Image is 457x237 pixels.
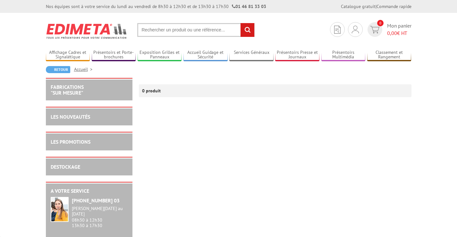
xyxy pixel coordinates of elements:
span: € HT [387,30,411,37]
strong: 01 46 81 33 03 [232,4,266,9]
span: Mon panier [387,22,411,37]
a: Affichage Cadres et Signalétique [46,50,90,60]
a: devis rapide 0 Mon panier 0,00€ HT [366,22,411,37]
img: devis rapide [370,26,379,33]
a: LES NOUVEAUTÉS [51,114,90,120]
a: Commande rapide [377,4,411,9]
div: | [341,3,411,10]
img: devis rapide [352,26,359,33]
a: LES PROMOTIONS [51,139,90,145]
a: FABRICATIONS"Sur Mesure" [51,84,84,96]
a: Présentoirs Presse et Journaux [275,50,319,60]
a: Exposition Grilles et Panneaux [138,50,182,60]
strong: [PHONE_NUMBER] 03 [72,197,120,204]
a: Catalogue gratuit [341,4,376,9]
img: devis rapide [334,26,341,34]
input: Rechercher un produit ou une référence... [137,23,255,37]
p: 0 produit [142,84,166,97]
img: widget-service.jpg [51,197,69,222]
span: 0,00 [387,30,397,36]
input: rechercher [241,23,254,37]
a: Présentoirs Multimédia [321,50,366,60]
h2: A votre service [51,188,128,194]
div: [PERSON_NAME][DATE] au [DATE] [72,206,128,217]
a: Classement et Rangement [367,50,411,60]
a: Présentoirs et Porte-brochures [92,50,136,60]
div: 08h30 à 12h30 13h30 à 17h30 [72,206,128,228]
a: Accueil [74,66,95,72]
span: 0 [377,20,384,26]
a: Accueil Guidage et Sécurité [183,50,228,60]
img: Edimeta [46,19,128,43]
a: DESTOCKAGE [51,164,80,170]
div: Nos équipes sont à votre service du lundi au vendredi de 8h30 à 12h30 et de 13h30 à 17h30 [46,3,266,10]
a: Retour [46,66,70,73]
a: Services Généraux [229,50,274,60]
